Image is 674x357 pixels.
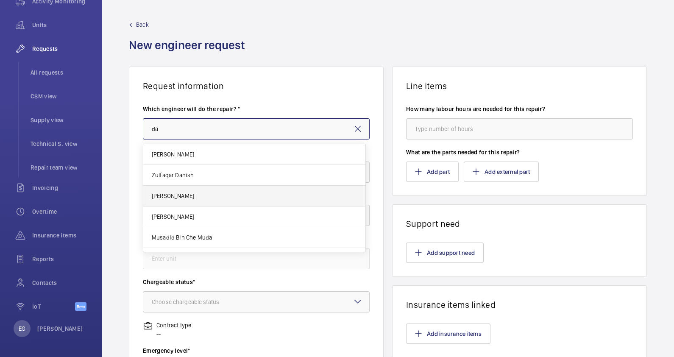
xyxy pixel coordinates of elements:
[32,207,93,216] span: Overtime
[19,324,25,333] p: EG
[31,116,93,124] span: Supply view
[31,139,93,148] span: Technical S. view
[129,37,250,67] h1: New engineer request
[464,162,539,182] button: Add external part
[31,92,93,100] span: CSM view
[152,192,194,200] span: [PERSON_NAME]
[406,162,459,182] button: Add part
[32,184,93,192] span: Invoicing
[143,118,370,139] input: Select engineer
[32,21,93,29] span: Units
[32,302,75,311] span: IoT
[406,148,633,156] label: What are the parts needed for this repair?
[152,212,194,221] span: [PERSON_NAME]
[32,255,93,263] span: Reports
[31,68,93,77] span: All requests
[32,45,93,53] span: Requests
[75,302,86,311] span: Beta
[37,324,83,333] p: [PERSON_NAME]
[32,279,93,287] span: Contacts
[31,163,93,172] span: Repair team view
[152,171,194,179] span: Zulfaqar Danish
[143,248,370,269] input: Enter unit
[406,299,633,310] h1: Insurance items linked
[406,218,633,229] h1: Support need
[143,278,370,286] label: Chargeable status*
[136,20,149,29] span: Back
[156,329,191,338] p: --
[152,233,212,242] span: Musadid Bin Che Muda
[143,346,370,355] label: Emergency level*
[406,243,484,263] button: Add support need
[406,81,633,91] h1: Line items
[143,105,370,113] label: Which engineer will do the repair? *
[143,81,370,91] h1: Request information
[406,324,490,344] button: Add insurance items
[152,298,240,306] div: Choose chargeable status
[406,105,633,113] label: How many labour hours are needed for this repair?
[152,150,194,159] span: [PERSON_NAME]
[32,231,93,240] span: Insurance items
[406,118,633,139] input: Type number of hours
[156,321,191,329] p: Contract type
